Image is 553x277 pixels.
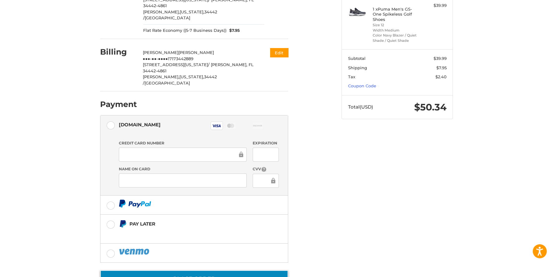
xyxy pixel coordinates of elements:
span: Subtotal [348,56,366,61]
span: [STREET_ADDRESS][US_STATE] [143,62,208,67]
div: $39.99 [422,2,447,9]
span: Total (USD) [348,104,373,110]
span: [PERSON_NAME] [178,50,214,55]
span: [GEOGRAPHIC_DATA] [145,15,190,20]
span: ●●●-●●-●●●● [143,56,168,61]
a: Coupon Code [348,83,376,88]
span: 34442 / [143,9,217,21]
span: / [PERSON_NAME], FL 34442-4861 [143,62,254,73]
span: 34442 / [143,74,217,85]
span: 17173442889 [168,56,193,61]
span: $39.99 [434,56,447,61]
div: Pay Later [129,219,249,229]
h4: 1 x Puma Men's GS-One Spikeless Golf Shoes [373,7,420,22]
span: $2.40 [435,74,447,79]
span: [US_STATE], [180,9,204,14]
h2: Payment [100,100,137,109]
iframe: PayPal Message 1 [119,230,249,236]
label: Credit Card Number [119,140,247,146]
span: [PERSON_NAME] [143,50,178,55]
span: [PERSON_NAME], [143,74,179,79]
button: Edit [270,48,288,57]
li: Size 12 [373,22,420,28]
div: [DOMAIN_NAME] [119,119,161,130]
iframe: Google Customer Reviews [502,260,553,277]
span: $50.34 [414,101,447,113]
img: PayPal icon [119,248,151,255]
span: Shipping [348,65,367,70]
label: CVV [253,166,279,172]
span: Tax [348,74,355,79]
h2: Billing [100,47,137,57]
li: Color Navy Blazer / Quiet Shade / Quiet Shade [373,33,420,43]
img: PayPal icon [119,200,151,207]
span: Flat Rate Economy ((5-7 Business Days)) [143,27,226,34]
img: Pay Later icon [119,220,127,228]
span: [GEOGRAPHIC_DATA] [144,80,190,85]
li: Width Medium [373,28,420,33]
span: [PERSON_NAME], [143,9,180,14]
span: [US_STATE], [179,74,204,79]
label: Expiration [253,140,279,146]
span: $7.95 [436,65,447,70]
span: $7.95 [226,27,240,34]
label: Name on Card [119,166,247,172]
